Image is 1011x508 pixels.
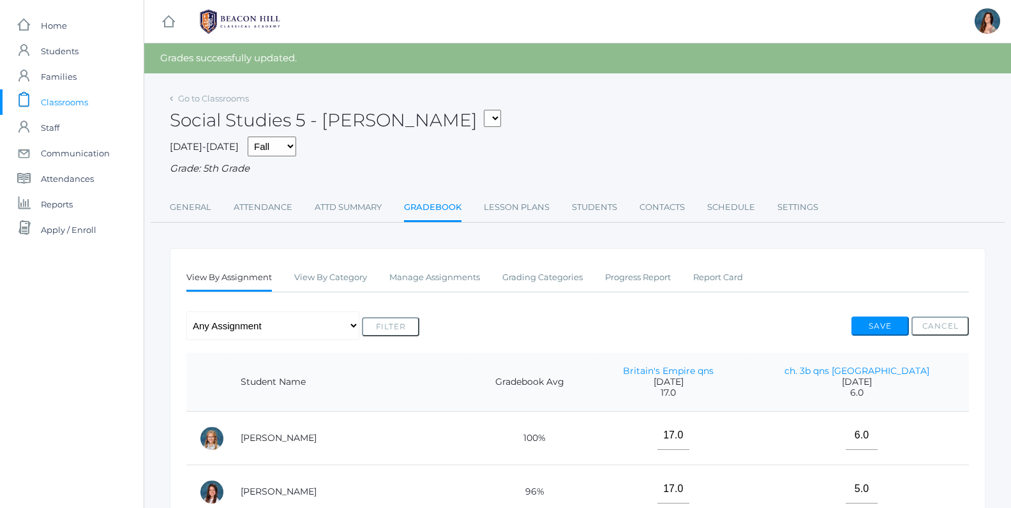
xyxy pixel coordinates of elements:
span: Staff [41,115,59,140]
a: View By Category [294,265,367,290]
span: [DATE]-[DATE] [170,140,239,153]
a: View By Assignment [186,265,272,292]
div: Grace Carpenter [199,479,225,505]
a: General [170,195,211,220]
span: Students [41,38,79,64]
a: Contacts [640,195,685,220]
a: [PERSON_NAME] [241,432,317,444]
span: 17.0 [605,387,732,398]
div: Rebecca Salazar [975,8,1000,34]
div: Paige Albanese [199,426,225,451]
a: Britain's Empire qns [623,365,714,377]
h2: Social Studies 5 - [PERSON_NAME] [170,110,501,130]
a: Gradebook [404,195,461,222]
a: Attendance [234,195,292,220]
a: Students [572,195,617,220]
span: Families [41,64,77,89]
span: [DATE] [758,377,956,387]
a: Schedule [707,195,755,220]
a: [PERSON_NAME] [241,486,317,497]
a: Settings [777,195,818,220]
span: Reports [41,191,73,217]
a: Go to Classrooms [178,93,249,103]
div: Grade: 5th Grade [170,161,985,176]
span: Home [41,13,67,38]
th: Gradebook Avg [468,353,592,412]
img: BHCALogos-05-308ed15e86a5a0abce9b8dd61676a3503ac9727e845dece92d48e8588c001991.png [192,6,288,38]
span: Communication [41,140,110,166]
a: Report Card [693,265,743,290]
a: Progress Report [605,265,671,290]
td: 100% [468,412,592,465]
span: Attendances [41,166,94,191]
a: Manage Assignments [389,265,480,290]
button: Filter [362,317,419,336]
div: Grades successfully updated. [144,43,1011,73]
a: ch. 3b qns [GEOGRAPHIC_DATA] [784,365,929,377]
a: Grading Categories [502,265,583,290]
button: Cancel [911,317,969,336]
th: Student Name [228,353,468,412]
span: Classrooms [41,89,88,115]
a: Lesson Plans [484,195,550,220]
button: Save [851,317,909,336]
a: Attd Summary [315,195,382,220]
span: Apply / Enroll [41,217,96,243]
span: [DATE] [605,377,732,387]
span: 6.0 [758,387,956,398]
